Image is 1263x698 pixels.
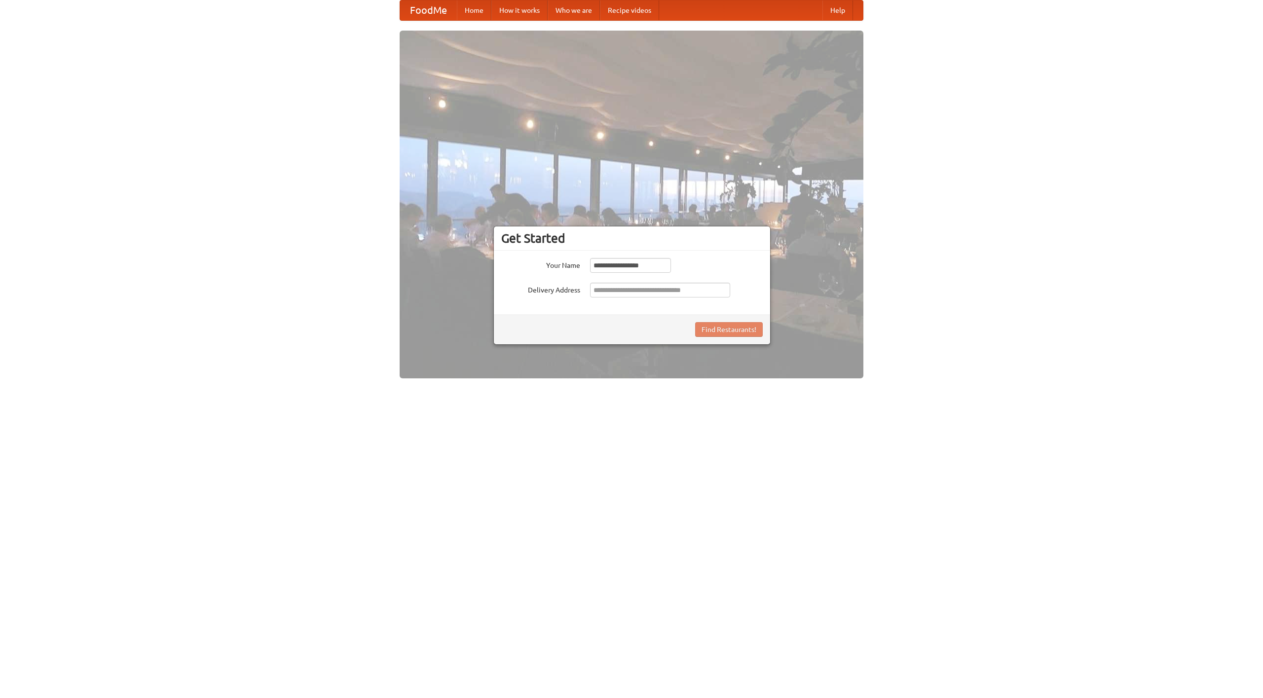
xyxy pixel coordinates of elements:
button: Find Restaurants! [695,322,763,337]
a: Recipe videos [600,0,659,20]
label: Your Name [501,258,580,270]
label: Delivery Address [501,283,580,295]
a: Who we are [548,0,600,20]
h3: Get Started [501,231,763,246]
a: Home [457,0,491,20]
a: FoodMe [400,0,457,20]
a: How it works [491,0,548,20]
a: Help [822,0,853,20]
